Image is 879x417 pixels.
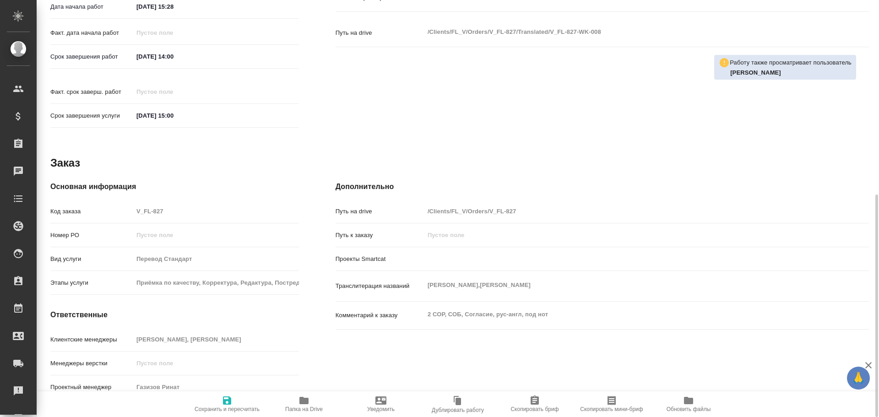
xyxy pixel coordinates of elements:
[336,231,424,240] p: Путь к заказу
[336,181,869,192] h4: Дополнительно
[133,380,299,394] input: Пустое поле
[336,282,424,291] p: Транслитерация названий
[50,231,133,240] p: Номер РО
[50,111,133,120] p: Срок завершения услуги
[50,359,133,368] p: Менеджеры верстки
[424,228,825,242] input: Пустое поле
[424,277,825,293] textarea: [PERSON_NAME],[PERSON_NAME]
[133,357,299,370] input: Пустое поле
[847,367,870,390] button: 🙏
[580,406,643,412] span: Скопировать мини-бриф
[424,205,825,218] input: Пустое поле
[730,69,781,76] b: [PERSON_NAME]
[50,309,299,320] h4: Ответственные
[133,50,213,63] input: ✎ Введи что-нибудь
[50,335,133,344] p: Клиентские менеджеры
[133,276,299,289] input: Пустое поле
[50,156,80,170] h2: Заказ
[50,87,133,97] p: Факт. срок заверш. работ
[195,406,260,412] span: Сохранить и пересчитать
[133,252,299,265] input: Пустое поле
[424,307,825,322] textarea: 2 СОР, СОБ, Согласие, рус-англ, под нот
[189,391,266,417] button: Сохранить и пересчитать
[50,207,133,216] p: Код заказа
[133,228,299,242] input: Пустое поле
[133,85,213,98] input: Пустое поле
[367,406,395,412] span: Уведомить
[851,368,866,388] span: 🙏
[266,391,342,417] button: Папка на Drive
[336,207,424,216] p: Путь на drive
[432,407,484,413] span: Дублировать работу
[336,28,424,38] p: Путь на drive
[50,52,133,61] p: Срок завершения работ
[50,278,133,287] p: Этапы услуги
[50,383,133,392] p: Проектный менеджер
[573,391,650,417] button: Скопировать мини-бриф
[667,406,711,412] span: Обновить файлы
[730,58,852,67] p: Работу также просматривает пользователь
[133,109,213,122] input: ✎ Введи что-нибудь
[50,28,133,38] p: Факт. дата начала работ
[650,391,727,417] button: Обновить файлы
[50,2,133,11] p: Дата начала работ
[285,406,323,412] span: Папка на Drive
[50,255,133,264] p: Вид услуги
[133,205,299,218] input: Пустое поле
[342,391,419,417] button: Уведомить
[496,391,573,417] button: Скопировать бриф
[336,255,424,264] p: Проекты Smartcat
[133,333,299,346] input: Пустое поле
[510,406,559,412] span: Скопировать бриф
[336,311,424,320] p: Комментарий к заказу
[424,24,825,40] textarea: /Clients/FL_V/Orders/V_FL-827/Translated/V_FL-827-WK-008
[730,68,852,77] p: Олейникова Екатерина
[50,181,299,192] h4: Основная информация
[133,26,213,39] input: Пустое поле
[419,391,496,417] button: Дублировать работу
